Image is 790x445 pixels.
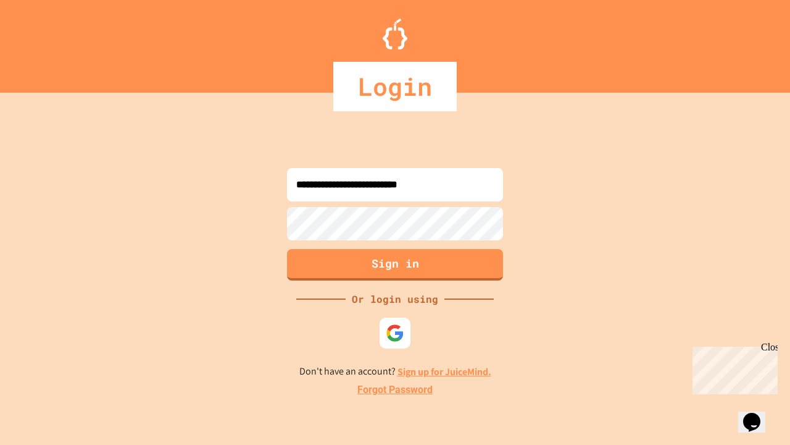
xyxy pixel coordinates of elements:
[287,249,503,281] button: Sign in
[5,5,85,78] div: Chat with us now!Close
[299,364,491,379] p: Don't have an account?
[333,62,457,111] div: Login
[383,19,407,49] img: Logo.svg
[738,396,778,433] iframe: chat widget
[386,324,404,342] img: google-icon.svg
[688,342,778,394] iframe: chat widget
[397,365,491,378] a: Sign up for JuiceMind.
[357,383,433,397] a: Forgot Password
[346,292,444,307] div: Or login using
